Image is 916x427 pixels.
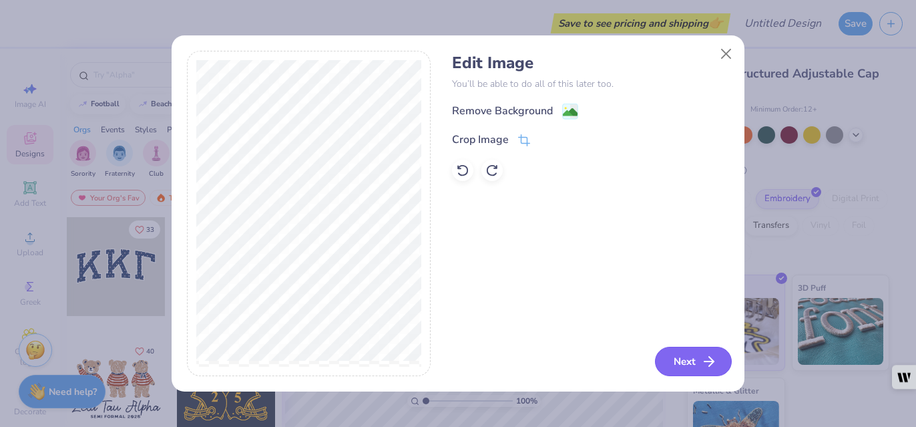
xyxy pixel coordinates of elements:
p: You’ll be able to do all of this later too. [452,77,729,91]
button: Next [655,347,732,376]
h4: Edit Image [452,53,729,73]
div: Crop Image [452,132,509,148]
div: Remove Background [452,103,553,119]
button: Close [714,41,739,67]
